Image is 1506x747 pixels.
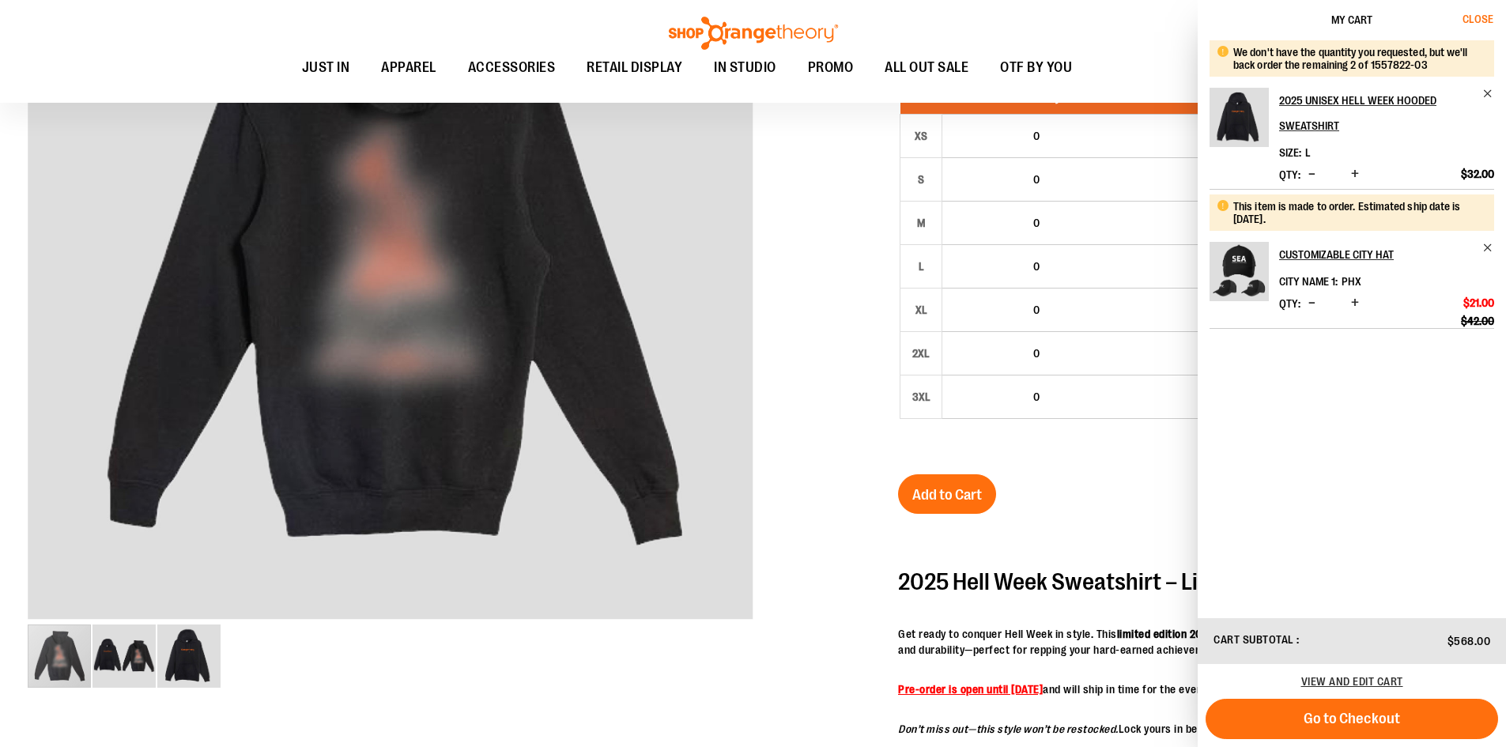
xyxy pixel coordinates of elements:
span: APPAREL [381,50,436,85]
span: $42.00 [1461,314,1494,328]
a: 2025 Unisex Hell Week Hooded Sweatshirt [1210,88,1269,157]
span: 0 [1033,173,1040,186]
label: Qty [1279,297,1300,310]
div: $32.00 [1138,258,1298,274]
a: View and edit cart [1301,675,1403,688]
a: Remove item [1482,242,1494,254]
span: OTF BY YOU [1000,50,1072,85]
span: IN STUDIO [714,50,776,85]
div: $32.00 [1138,302,1298,318]
button: Go to Checkout [1206,699,1498,739]
div: We don't have the quantity you requested, but we'll back order the remaining 2 of 1557822-03 [1233,46,1482,71]
p: Get ready to conquer Hell Week in style. This is designed for both comfort and durability—perfect... [898,626,1478,658]
span: 0 [1033,260,1040,273]
strong: limited edition 2025 Hell Week Sweatshirt [1117,628,1323,640]
div: XS [909,124,933,148]
span: 0 [1033,304,1040,316]
span: Cart Subtotal [1213,633,1294,646]
button: Decrease product quantity [1304,296,1319,311]
div: $32.00 [1138,128,1298,144]
button: Decrease product quantity [1304,167,1319,183]
span: JUST IN [302,50,350,85]
div: S [909,168,933,191]
span: PHX [1342,275,1361,288]
span: $568.00 [1447,635,1491,647]
span: ALL OUT SALE [885,50,968,85]
a: 2025 Unisex Hell Week Hooded Sweatshirt [1279,88,1494,138]
span: 0 [1033,130,1040,142]
a: Remove item [1482,88,1494,100]
div: image 3 of 3 [157,623,221,689]
p: Lock yours in before the deadline and make Hell Week yours. [898,721,1478,737]
span: Add to Cart [912,486,982,504]
span: Close [1463,13,1493,25]
span: $21.00 [1463,296,1494,310]
button: Add to Cart [898,474,996,514]
strong: Pre-order is open until [DATE] [898,683,1043,696]
button: Increase product quantity [1347,167,1363,183]
span: ACCESSORIES [468,50,556,85]
img: 2025 Unisex Hell Week Hooded Sweatshirt [1210,88,1269,147]
span: RETAIL DISPLAY [587,50,682,85]
div: XL [909,298,933,322]
span: 0 [1033,347,1040,360]
dt: Size [1279,146,1301,159]
a: Customizable City Hat [1210,242,1269,311]
p: and will ship in time for the event. [898,681,1478,697]
button: Increase product quantity [1347,296,1363,311]
div: image 1 of 3 [28,623,92,689]
span: Go to Checkout [1304,710,1400,727]
span: 0 [1033,390,1040,403]
span: $32.00 [1461,167,1494,181]
div: $32.00 [1138,172,1298,187]
h2: 2025 Hell Week Sweatshirt – Limited Edition [898,569,1478,594]
div: M [909,211,933,235]
div: L [909,255,933,278]
img: 2025 Hell Week Hooded Sweatshirt [157,624,221,688]
img: 2025 Hell Week Hooded Sweatshirt [92,624,156,688]
em: Don’t miss out—this style won’t be restocked. [898,722,1119,735]
div: $32.00 [1138,389,1298,405]
div: $32.00 [1138,215,1298,231]
dt: City Name 1 [1279,275,1338,288]
li: Product [1210,40,1494,189]
div: 2XL [909,341,933,365]
label: Qty [1279,168,1300,181]
div: image 2 of 3 [92,623,157,689]
img: Customizable City Hat [1210,242,1269,301]
span: L [1305,146,1311,159]
img: Shop Orangetheory [666,17,840,50]
a: Customizable City Hat [1279,242,1494,267]
h2: Customizable City Hat [1279,242,1473,267]
div: $32.00 [1138,345,1298,361]
h2: 2025 Unisex Hell Week Hooded Sweatshirt [1279,88,1473,138]
div: 3XL [909,385,933,409]
span: My Cart [1331,13,1372,26]
div: This item is made to order. Estimated ship date is [DATE]. [1233,200,1482,225]
span: 0 [1033,217,1040,229]
span: PROMO [808,50,854,85]
li: Product [1210,189,1494,329]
